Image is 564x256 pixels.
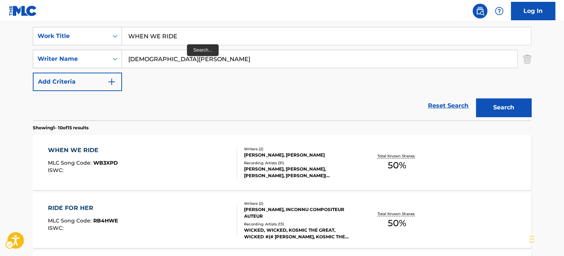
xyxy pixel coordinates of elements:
span: MLC Song Code : [48,159,93,166]
div: [PERSON_NAME], [PERSON_NAME], [PERSON_NAME], [PERSON_NAME]|[PERSON_NAME]|[PERSON_NAME], [PERSON_N... [244,166,355,179]
span: ISWC : [48,225,65,231]
img: Delete Criterion [523,50,531,68]
a: WHEN WE RIDEMLC Song Code:WB3XPDISWC:Writers (2)[PERSON_NAME], [PERSON_NAME]Recording Artists (31... [33,135,531,190]
div: Writer Name [38,55,104,63]
span: MLC Song Code : [48,217,93,224]
span: 50 % [388,159,406,172]
a: RIDE FOR HERMLC Song Code:RB4HWEISWC:Writers (2)[PERSON_NAME], INCONNU COMPOSITEUR AUTEURRecordin... [33,193,531,248]
div: RIDE FOR HER [48,204,118,213]
div: WICKED, WICKED, KOSMIC THE GREAT, WICKED #|# [PERSON_NAME], KOSMIC THE GREAT [244,227,355,240]
span: 50 % [388,217,406,230]
span: RB4HWE [93,217,118,224]
form: Search Form [33,27,531,120]
img: 9d2ae6d4665cec9f34b9.svg [107,77,116,86]
a: Reset Search [424,98,472,114]
iframe: Hubspot Iframe [527,221,564,256]
p: Total Known Shares: [377,211,417,217]
div: Drag [529,228,534,250]
div: WHEN WE RIDE [48,146,118,155]
a: Log In [511,2,555,20]
img: search [476,7,484,15]
p: Showing 1 - 10 of 15 results [33,125,88,131]
div: Chat Widget [527,221,564,256]
button: Search [476,98,531,117]
div: Recording Artists ( 31 ) [244,160,355,166]
div: [PERSON_NAME], INCONNU COMPOSITEUR AUTEUR [244,206,355,220]
div: Work Title [38,32,104,41]
img: help [495,7,504,15]
span: ISWC : [48,167,65,173]
p: Total Known Shares: [377,153,417,159]
button: Add Criteria [33,73,122,91]
div: Recording Artists ( 13 ) [244,221,355,227]
img: MLC Logo [9,6,37,16]
input: Search... [122,27,531,45]
div: Writers ( 2 ) [244,201,355,206]
div: [PERSON_NAME], [PERSON_NAME] [244,152,355,158]
span: WB3XPD [93,159,118,166]
input: Search... [122,50,517,68]
div: Writers ( 2 ) [244,146,355,152]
